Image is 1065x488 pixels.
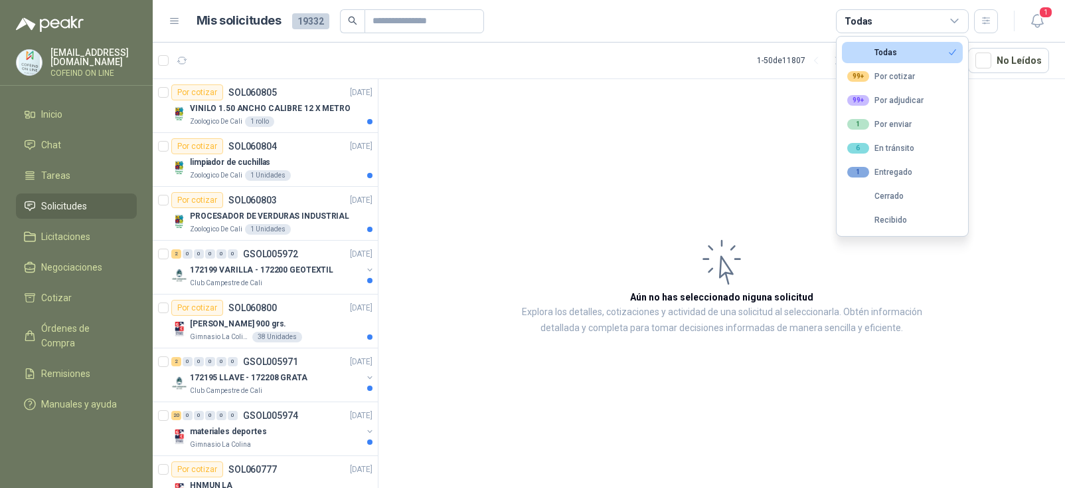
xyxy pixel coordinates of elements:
p: SOL060803 [228,195,277,205]
div: 0 [228,249,238,259]
span: Negociaciones [41,260,102,275]
span: 1 [1038,6,1053,19]
img: Company Logo [17,50,42,75]
a: Órdenes de Compra [16,316,137,356]
div: 0 [216,411,226,420]
div: 2 [171,249,181,259]
div: 0 [194,357,204,366]
button: Recibido [842,209,963,231]
div: Por cotizar [171,461,223,477]
div: 0 [194,411,204,420]
p: Gimnasio La Colina [190,439,251,450]
img: Company Logo [171,160,187,176]
a: Cotizar [16,285,137,310]
span: Órdenes de Compra [41,321,124,350]
div: Por adjudicar [847,95,924,106]
button: 99+Por adjudicar [842,90,963,111]
p: [DATE] [350,410,372,422]
img: Company Logo [171,321,187,337]
p: GSOL005974 [243,411,298,420]
span: Inicio [41,107,62,122]
p: [DATE] [350,248,372,261]
div: Por enviar [847,119,912,130]
a: Tareas [16,163,137,188]
h3: Aún no has seleccionado niguna solicitud [630,290,813,305]
div: Todas [845,14,872,29]
button: 1Entregado [842,162,963,183]
p: Zoologico De Cali [190,224,242,235]
p: 172195 LLAVE - 172208 GRATA [190,372,307,384]
button: Todas [842,42,963,63]
p: Zoologico De Cali [190,116,242,127]
div: 1 Unidades [245,170,291,181]
p: Club Campestre de Cali [190,278,262,289]
div: 0 [216,249,226,259]
span: Solicitudes [41,199,87,213]
span: Chat [41,138,61,152]
div: 1 [847,119,869,130]
p: Club Campestre de Cali [190,386,262,396]
div: 38 Unidades [252,332,302,342]
a: Por cotizarSOL060800[DATE] Company Logo[PERSON_NAME] 900 grs.Gimnasio La Colina38 Unidades [153,295,378,348]
p: PROCESADOR DE VERDURAS INDUSTRIAL [190,210,349,223]
div: 0 [228,357,238,366]
p: [PERSON_NAME] 900 grs. [190,318,286,330]
p: SOL060800 [228,303,277,312]
p: [EMAIL_ADDRESS][DOMAIN_NAME] [50,48,137,66]
img: Company Logo [171,106,187,122]
a: Por cotizarSOL060803[DATE] Company LogoPROCESADOR DE VERDURAS INDUSTRIALZoologico De Cali1 Unidades [153,187,378,241]
div: En tránsito [847,143,914,154]
p: GSOL005972 [243,249,298,259]
div: 99+ [847,71,869,82]
div: 99+ [847,95,869,106]
p: SOL060805 [228,88,277,97]
span: Licitaciones [41,229,90,244]
div: 0 [205,411,215,420]
p: Zoologico De Cali [190,170,242,181]
button: 6En tránsito [842,138,963,159]
img: Company Logo [171,213,187,229]
div: 0 [183,357,193,366]
p: [DATE] [350,463,372,476]
div: Por cotizar [171,192,223,208]
a: Solicitudes [16,193,137,219]
a: Remisiones [16,361,137,386]
a: Negociaciones [16,255,137,280]
p: Explora los detalles, cotizaciones y actividad de una solicitud al seleccionarla. Obtén informaci... [511,305,932,336]
div: Por cotizar [171,84,223,100]
a: Por cotizarSOL060804[DATE] Company Logolimpiador de cuchillasZoologico De Cali1 Unidades [153,133,378,187]
div: Recibido [847,215,907,225]
p: [DATE] [350,86,372,99]
a: 2 0 0 0 0 0 GSOL005971[DATE] Company Logo172195 LLAVE - 172208 GRATAClub Campestre de Cali [171,354,375,396]
div: 1 Unidades [245,224,291,235]
p: SOL060804 [228,142,277,151]
h1: Mis solicitudes [197,11,282,31]
a: 2 0 0 0 0 0 GSOL005972[DATE] Company Logo172199 VARILLA - 172200 GEOTEXTILClub Campestre de Cali [171,246,375,289]
p: [DATE] [350,356,372,368]
div: 0 [216,357,226,366]
p: VINILO 1.50 ANCHO CALIBRE 12 X METRO [190,102,351,115]
div: Por cotizar [171,138,223,154]
span: Cotizar [41,291,72,305]
p: [DATE] [350,140,372,153]
span: Tareas [41,168,70,183]
div: 0 [183,249,193,259]
div: 0 [205,249,215,259]
div: 1 - 50 de 11807 [757,50,848,71]
div: Entregado [847,167,912,178]
img: Logo peakr [16,16,84,32]
p: [DATE] [350,302,372,314]
p: Gimnasio La Colina [190,332,250,342]
p: [DATE] [350,194,372,207]
p: COFEIND ON LINE [50,69,137,77]
a: Licitaciones [16,224,137,249]
div: Cerrado [847,191,904,201]
p: GSOL005971 [243,357,298,366]
a: Chat [16,132,137,158]
a: 20 0 0 0 0 0 GSOL005974[DATE] Company Logomateriales deportesGimnasio La Colina [171,408,375,450]
a: Manuales y ayuda [16,392,137,417]
span: search [348,16,357,25]
div: 6 [847,143,869,154]
div: Por cotizar [171,300,223,316]
img: Company Logo [171,267,187,283]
